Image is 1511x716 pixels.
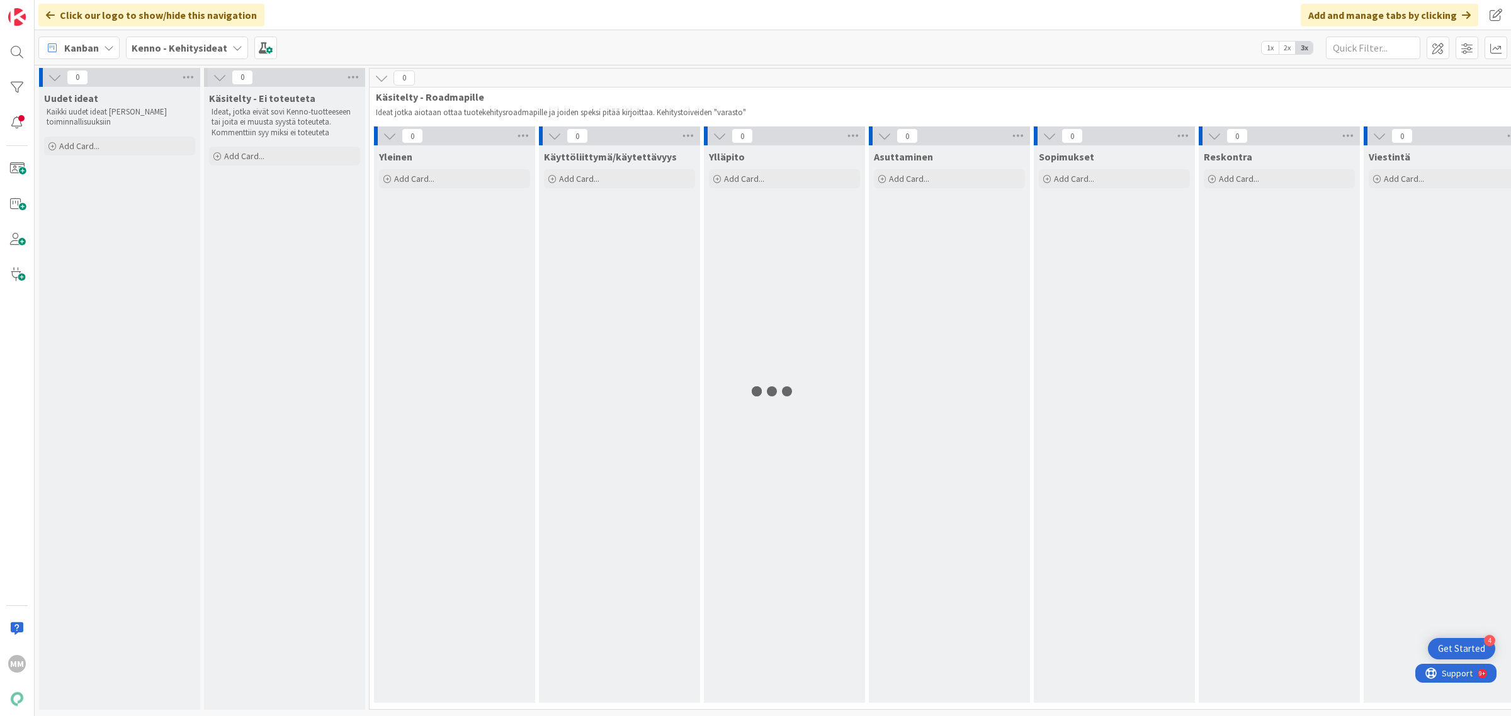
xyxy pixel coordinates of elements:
[224,150,264,162] span: Add Card...
[544,150,677,163] span: Käyttöliittymä/käytettävyys
[1054,173,1094,184] span: Add Card...
[26,2,57,17] span: Support
[1279,42,1296,54] span: 2x
[1391,128,1413,143] span: 0
[1484,635,1495,646] div: 4
[1219,173,1259,184] span: Add Card...
[1204,150,1252,163] span: Reskontra
[1428,638,1495,659] div: Open Get Started checklist, remaining modules: 4
[1061,128,1083,143] span: 0
[1301,4,1478,26] div: Add and manage tabs by clicking
[44,92,98,104] span: Uudet ideat
[67,70,88,85] span: 0
[874,150,933,163] span: Asuttaminen
[1296,42,1313,54] span: 3x
[1326,36,1420,59] input: Quick Filter...
[8,655,26,673] div: MM
[64,40,99,55] span: Kanban
[8,8,26,26] img: Visit kanbanzone.com
[1039,150,1094,163] span: Sopimukset
[402,128,423,143] span: 0
[393,70,415,86] span: 0
[732,128,753,143] span: 0
[1384,173,1424,184] span: Add Card...
[1262,42,1279,54] span: 1x
[394,173,434,184] span: Add Card...
[64,5,70,15] div: 9+
[1226,128,1248,143] span: 0
[897,128,918,143] span: 0
[47,107,193,128] p: Kaikki uudet ideat [PERSON_NAME] toiminnallisuuksiin
[559,173,599,184] span: Add Card...
[379,150,412,163] span: Yleinen
[567,128,588,143] span: 0
[232,70,253,85] span: 0
[724,173,764,184] span: Add Card...
[212,107,358,138] p: Ideat, jotka eivät sovi Kenno-tuotteeseen tai joita ei muusta syystä toteuteta. Kommenttiin syy m...
[1369,150,1410,163] span: Viestintä
[889,173,929,184] span: Add Card...
[209,92,315,104] span: Käsitelty - Ei toteuteta
[59,140,99,152] span: Add Card...
[38,4,264,26] div: Click our logo to show/hide this navigation
[709,150,745,163] span: Ylläpito
[1438,642,1485,655] div: Get Started
[132,42,227,54] b: Kenno - Kehitysideat
[8,690,26,708] img: avatar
